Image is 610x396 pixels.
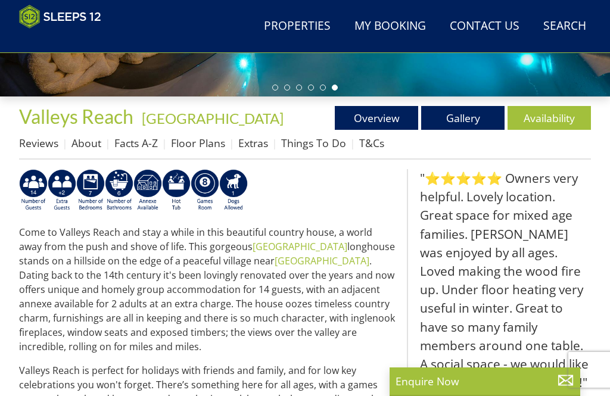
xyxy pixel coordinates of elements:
img: AD_4nXeEipi_F3q1Yj6bZlze3jEsUK6_7_3WtbLY1mWTnHN9JZSYYFCQEDZx02JbD7SocKMjZ8qjPHIa5G67Ebl9iTbBrBR15... [219,169,248,212]
img: AD_4nXfpvCopSjPgFbrTpZ4Gb7z5vnaH8jAbqJolZQMpS62V5cqRSJM9TeuVSL7bGYE6JfFcU1DuF4uSwvi9kHIO1tFmPipW4... [76,169,105,212]
a: Floor Plans [171,136,225,150]
a: [GEOGRAPHIC_DATA] [275,254,369,267]
span: Valleys Reach [19,105,133,128]
img: AD_4nXdrZMsjcYNLGsKuA84hRzvIbesVCpXJ0qqnwZoX5ch9Zjv73tWe4fnFRs2gJ9dSiUubhZXckSJX_mqrZBmYExREIfryF... [191,169,219,212]
a: Availability [508,106,591,130]
img: AD_4nXeWXf5CYyYrFc2VFuFRE3vXbeqyx2iQbxMRQvqx9twdeygsMA4-OYo-pu-P8imKQXFkymwQ2Un07Tll7NErWBF8IkoNy... [133,169,162,212]
a: Facts A-Z [114,136,158,150]
p: Enquire Now [396,373,574,389]
img: AD_4nXcpX5uDwed6-YChlrI2BYOgXwgg3aqYHOhRm0XfZB-YtQW2NrmeCr45vGAfVKUq4uWnc59ZmEsEzoF5o39EWARlT1ewO... [162,169,191,212]
a: Reviews [19,136,58,150]
a: Valleys Reach [19,105,137,128]
blockquote: "⭐⭐⭐⭐⭐ Owners very helpful. Lovely location. Great space for mixed age families. [PERSON_NAME] wa... [407,169,591,392]
a: Extras [238,136,268,150]
a: My Booking [350,13,431,40]
img: AD_4nXeP6WuvG491uY6i5ZIMhzz1N248Ei-RkDHdxvvjTdyF2JXhbvvI0BrTCyeHgyWBEg8oAgd1TvFQIsSlzYPCTB7K21VoI... [48,169,76,212]
a: Overview [335,106,418,130]
span: - [137,110,284,127]
iframe: Customer reviews powered by Trustpilot [13,36,138,46]
a: Search [539,13,591,40]
a: T&Cs [359,136,384,150]
a: About [71,136,101,150]
a: Properties [259,13,335,40]
a: [GEOGRAPHIC_DATA] [253,240,347,253]
a: [GEOGRAPHIC_DATA] [142,110,284,127]
img: Sleeps 12 [19,5,101,29]
a: Things To Do [281,136,346,150]
img: AD_4nXcXNpYDZXOBbgKRPEBCaCiOIsoVeJcYnRY4YZ47RmIfjOLfmwdYBtQTxcKJd6HVFC_WLGi2mB_1lWquKfYs6Lp6-6TPV... [105,169,133,212]
p: Come to Valleys Reach and stay a while in this beautiful country house, a world away from the pus... [19,225,397,354]
a: Gallery [421,106,505,130]
img: AD_4nXdcQ9KvtZsQ62SDWVQl1bwDTl-yPG6gEIUNbwyrGIsgZo60KRjE4_zywAtQnfn2alr58vaaTkMQrcaGqlbOWBhHpVbyA... [19,169,48,212]
a: Contact Us [445,13,524,40]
